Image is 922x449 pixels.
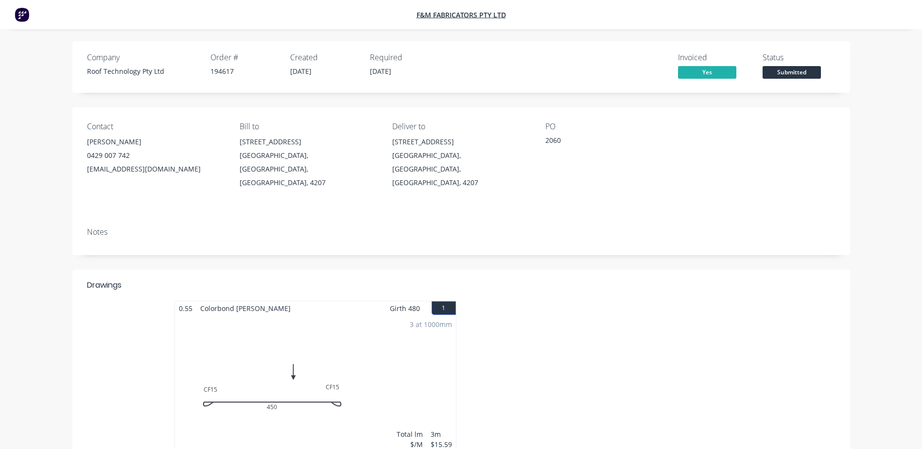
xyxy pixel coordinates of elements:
div: 194617 [210,66,278,76]
div: Company [87,53,199,62]
div: Notes [87,227,835,237]
div: Created [290,53,358,62]
img: Factory [15,7,29,22]
div: [EMAIL_ADDRESS][DOMAIN_NAME] [87,162,224,176]
div: Contact [87,122,224,131]
div: 3 at 1000mm [410,319,452,329]
span: Colorbond [PERSON_NAME] [196,301,295,315]
div: [STREET_ADDRESS] [392,135,529,149]
div: Bill to [240,122,377,131]
span: 0.55 [175,301,196,315]
div: [STREET_ADDRESS][GEOGRAPHIC_DATA], [GEOGRAPHIC_DATA], [GEOGRAPHIC_DATA], 4207 [240,135,377,190]
div: [STREET_ADDRESS][GEOGRAPHIC_DATA], [GEOGRAPHIC_DATA], [GEOGRAPHIC_DATA], 4207 [392,135,529,190]
div: 2060 [545,135,667,149]
div: [GEOGRAPHIC_DATA], [GEOGRAPHIC_DATA], [GEOGRAPHIC_DATA], 4207 [392,149,529,190]
div: Deliver to [392,122,529,131]
div: Drawings [87,279,122,291]
div: Status [763,53,835,62]
div: Total lm [397,429,423,439]
div: 3m [431,429,452,439]
div: Required [370,53,438,62]
span: Yes [678,66,736,78]
button: 1 [432,301,456,315]
div: 0429 007 742 [87,149,224,162]
div: [GEOGRAPHIC_DATA], [GEOGRAPHIC_DATA], [GEOGRAPHIC_DATA], 4207 [240,149,377,190]
span: [DATE] [290,67,312,76]
div: Invoiced [678,53,751,62]
a: F&M Fabricators Pty Ltd [417,10,506,19]
div: [PERSON_NAME]0429 007 742[EMAIL_ADDRESS][DOMAIN_NAME] [87,135,224,176]
span: Girth 480 [390,301,420,315]
div: PO [545,122,682,131]
span: Submitted [763,66,821,78]
div: [STREET_ADDRESS] [240,135,377,149]
span: [DATE] [370,67,391,76]
div: Order # [210,53,278,62]
div: Roof Technology Pty Ltd [87,66,199,76]
div: [PERSON_NAME] [87,135,224,149]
